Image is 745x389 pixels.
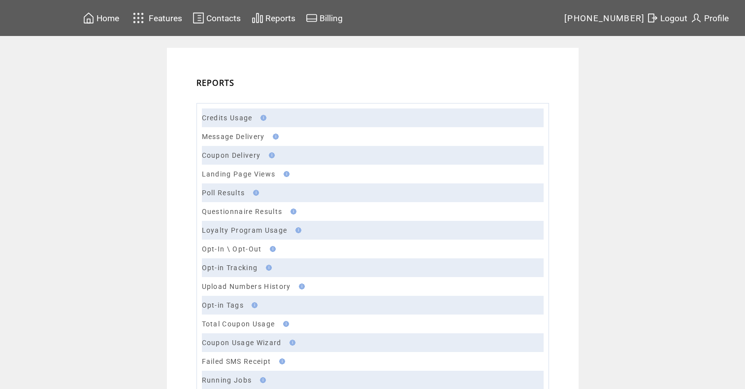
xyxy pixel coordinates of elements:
span: Contacts [206,13,241,23]
img: help.gif [249,302,258,308]
img: help.gif [258,115,266,121]
img: home.svg [83,12,95,24]
img: help.gif [270,134,279,140]
a: Questionnaire Results [202,208,283,215]
img: help.gif [257,377,266,383]
a: Features [129,8,184,28]
span: Features [149,13,182,23]
span: Reports [265,13,295,23]
img: help.gif [292,227,301,233]
a: Poll Results [202,189,245,197]
a: Total Coupon Usage [202,320,275,328]
span: Billing [320,13,343,23]
a: Profile [689,10,730,26]
img: contacts.svg [193,12,204,24]
a: Coupon Usage Wizard [202,339,282,347]
a: Failed SMS Receipt [202,357,271,365]
a: Coupon Delivery [202,151,261,159]
img: chart.svg [252,12,263,24]
a: Landing Page Views [202,170,276,178]
img: profile.svg [690,12,702,24]
a: Loyalty Program Usage [202,226,288,234]
a: Home [81,10,121,26]
a: Credits Usage [202,114,253,122]
img: help.gif [276,358,285,364]
span: Logout [660,13,687,23]
img: features.svg [130,10,147,26]
a: Opt-in Tags [202,301,244,309]
img: exit.svg [647,12,658,24]
img: help.gif [281,171,290,177]
span: Profile [704,13,729,23]
a: Logout [645,10,689,26]
img: help.gif [267,246,276,252]
a: Opt-in Tracking [202,264,258,272]
span: Home [97,13,119,23]
span: REPORTS [196,77,235,88]
a: Upload Numbers History [202,283,291,290]
img: help.gif [296,283,305,289]
img: help.gif [280,321,289,327]
a: Message Delivery [202,133,265,141]
a: Billing [304,10,344,26]
img: creidtcard.svg [306,12,318,24]
a: Opt-In \ Opt-Out [202,245,262,253]
img: help.gif [250,190,259,196]
img: help.gif [266,152,275,158]
a: Reports [250,10,297,26]
img: help.gif [263,265,272,271]
img: help.gif [287,340,295,346]
span: [PHONE_NUMBER] [564,13,645,23]
a: Running Jobs [202,376,252,384]
a: Contacts [191,10,242,26]
img: help.gif [288,209,296,214]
